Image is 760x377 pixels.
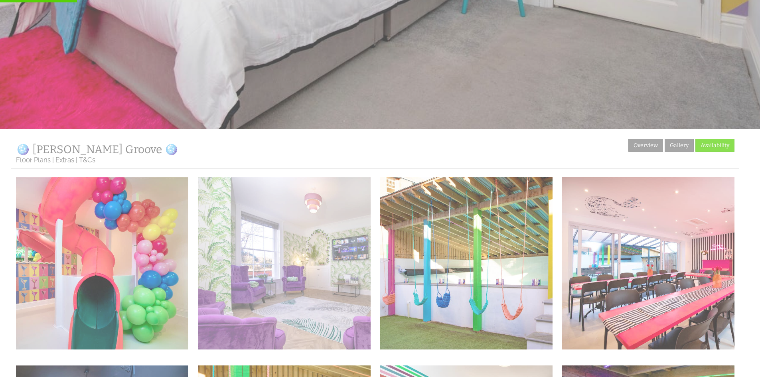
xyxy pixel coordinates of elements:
a: Gallery [665,139,694,152]
a: T&Cs [79,156,95,164]
img: kitchen [562,177,734,349]
a: Overview [628,139,663,152]
a: Extras [55,156,74,164]
img: swings [380,177,553,349]
a: Availability [695,139,734,152]
a: 🪩 [PERSON_NAME] Groove 🪩 [16,143,178,156]
a: Floor Plans [16,156,51,164]
img: slide [16,177,188,349]
img: Leaf Lounge [198,177,370,349]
